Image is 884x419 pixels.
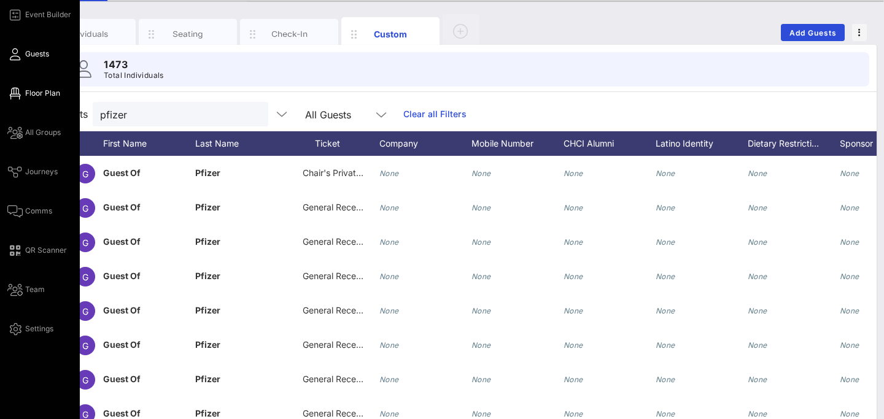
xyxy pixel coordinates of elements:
[195,305,220,315] span: Pfizer
[287,131,379,156] div: Ticket
[564,131,656,156] div: CHCI Alumni
[7,86,60,101] a: Floor Plan
[471,237,491,247] i: None
[564,306,583,315] i: None
[471,169,491,178] i: None
[82,272,88,282] span: G
[564,272,583,281] i: None
[748,375,767,384] i: None
[25,88,60,99] span: Floor Plan
[656,409,675,418] i: None
[471,131,564,156] div: Mobile Number
[303,236,376,247] span: General Reception
[471,272,491,281] i: None
[564,375,583,384] i: None
[7,282,45,297] a: Team
[195,271,220,281] span: Pfizer
[840,340,859,350] i: None
[7,321,53,336] a: Settings
[840,409,859,418] i: None
[303,167,404,178] span: Chair's Private Reception
[103,131,195,156] div: First Name
[840,272,859,281] i: None
[656,169,675,178] i: None
[82,306,88,317] span: G
[103,305,141,315] span: Guest Of
[748,409,767,418] i: None
[471,409,491,418] i: None
[363,28,418,40] div: Custom
[25,245,67,256] span: QR Scanner
[25,166,58,177] span: Journeys
[195,339,220,350] span: Pfizer
[82,169,88,179] span: G
[103,374,141,384] span: Guest Of
[195,131,287,156] div: Last Name
[195,202,220,212] span: Pfizer
[840,237,859,247] i: None
[379,340,399,350] i: None
[103,408,141,418] span: Guest Of
[25,127,61,138] span: All Groups
[7,164,58,179] a: Journeys
[564,169,583,178] i: None
[195,408,220,418] span: Pfizer
[471,306,491,315] i: None
[25,323,53,334] span: Settings
[25,9,71,20] span: Event Builder
[303,271,376,281] span: General Reception
[656,340,675,350] i: None
[303,408,376,418] span: General Reception
[564,409,583,418] i: None
[262,28,317,40] div: Check-In
[564,237,583,247] i: None
[379,169,399,178] i: None
[195,374,220,384] span: Pfizer
[379,409,399,418] i: None
[25,48,49,60] span: Guests
[82,237,88,248] span: G
[82,375,88,385] span: G
[748,169,767,178] i: None
[103,236,141,247] span: Guest Of
[840,169,859,178] i: None
[195,236,220,247] span: Pfizer
[7,47,49,61] a: Guests
[656,272,675,281] i: None
[471,375,491,384] i: None
[82,203,88,213] span: G
[303,339,376,350] span: General Reception
[303,202,376,212] span: General Reception
[379,237,399,247] i: None
[305,109,351,120] div: All Guests
[656,131,748,156] div: Latino Identity
[781,24,845,41] button: Add Guests
[656,237,675,247] i: None
[161,28,215,40] div: Seating
[656,306,675,315] i: None
[103,271,141,281] span: Guest Of
[298,102,396,126] div: All Guests
[840,375,859,384] i: None
[195,167,220,178] span: Pfizer
[379,131,471,156] div: Company
[7,7,71,22] a: Event Builder
[656,203,675,212] i: None
[748,131,840,156] div: Dietary Restricti…
[840,203,859,212] i: None
[379,375,399,384] i: None
[379,306,399,315] i: None
[748,272,767,281] i: None
[303,305,376,315] span: General Reception
[103,339,141,350] span: Guest Of
[25,284,45,295] span: Team
[840,306,859,315] i: None
[748,340,767,350] i: None
[7,243,67,258] a: QR Scanner
[103,167,141,178] span: Guest Of
[564,203,583,212] i: None
[303,374,376,384] span: General Reception
[7,125,61,140] a: All Groups
[82,340,88,351] span: G
[104,69,164,82] p: Total Individuals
